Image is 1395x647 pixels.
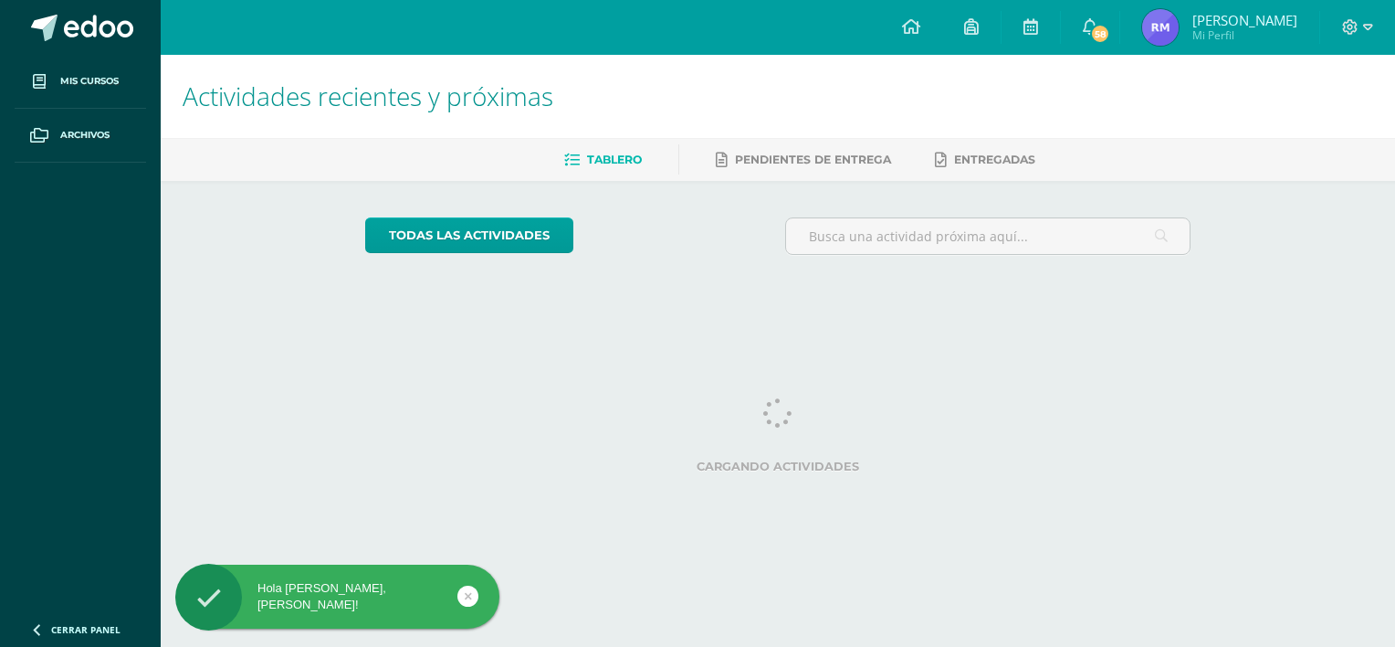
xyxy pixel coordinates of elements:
[60,128,110,143] span: Archivos
[175,580,499,613] div: Hola [PERSON_NAME], [PERSON_NAME]!
[365,460,1191,473] label: Cargando actividades
[365,217,573,253] a: todas las Actividades
[1090,24,1110,44] span: 58
[1192,11,1297,29] span: [PERSON_NAME]
[716,145,891,175] a: Pendientes de entrega
[15,55,146,109] a: Mis cursos
[1192,27,1297,43] span: Mi Perfil
[1142,9,1179,46] img: a716537da73df17c4388f15bc20f8998.png
[954,153,1035,166] span: Entregadas
[15,109,146,163] a: Archivos
[564,145,642,175] a: Tablero
[935,145,1035,175] a: Entregadas
[51,623,121,636] span: Cerrar panel
[587,153,642,166] span: Tablero
[786,218,1190,254] input: Busca una actividad próxima aquí...
[735,153,891,166] span: Pendientes de entrega
[60,74,119,89] span: Mis cursos
[183,79,553,113] span: Actividades recientes y próximas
